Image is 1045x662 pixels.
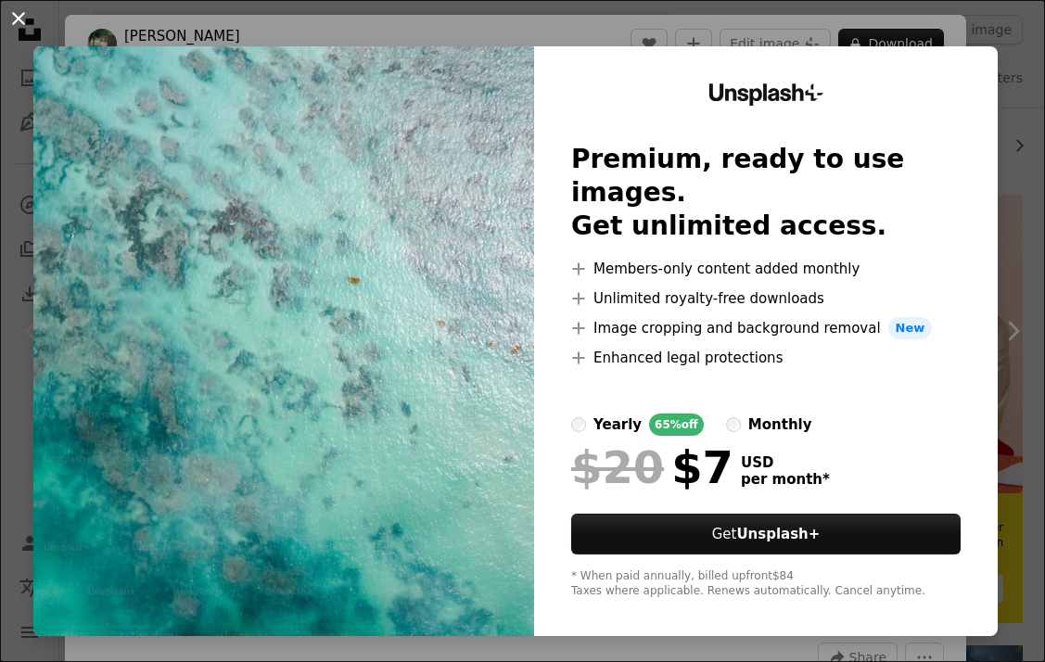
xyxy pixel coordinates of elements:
li: Image cropping and background removal [571,317,961,339]
div: monthly [748,414,812,436]
li: Unlimited royalty-free downloads [571,287,961,310]
span: per month * [741,471,830,488]
input: monthly [726,417,741,432]
span: $20 [571,443,664,491]
span: New [888,317,933,339]
li: Enhanced legal protections [571,347,961,369]
div: yearly [593,414,642,436]
div: $7 [571,443,733,491]
h2: Premium, ready to use images. Get unlimited access. [571,143,961,243]
div: * When paid annually, billed upfront $84 Taxes where applicable. Renews automatically. Cancel any... [571,569,961,599]
strong: Unsplash+ [736,526,820,542]
button: GetUnsplash+ [571,514,961,554]
input: yearly65%off [571,417,586,432]
span: USD [741,454,830,471]
li: Members-only content added monthly [571,258,961,280]
div: 65% off [649,414,704,436]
